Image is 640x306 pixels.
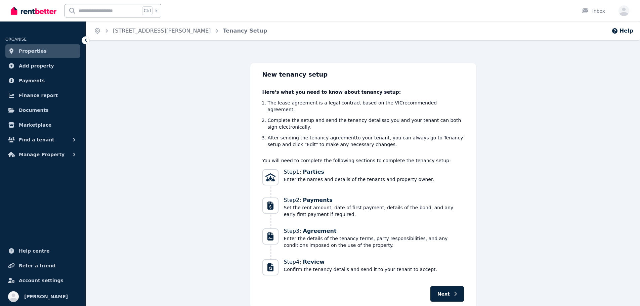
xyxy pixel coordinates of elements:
[303,197,333,203] span: Payments
[113,28,211,34] a: [STREET_ADDRESS][PERSON_NAME]
[24,293,68,301] span: [PERSON_NAME]
[5,274,80,287] a: Account settings
[19,77,45,85] span: Payments
[284,258,437,266] span: Step 4 :
[303,169,325,175] span: Parties
[19,62,54,70] span: Add property
[19,262,55,270] span: Refer a friend
[5,74,80,87] a: Payments
[19,47,47,55] span: Properties
[303,228,337,234] span: Agreement
[19,91,58,99] span: Finance report
[5,148,80,161] button: Manage Property
[430,286,464,302] button: Next
[5,259,80,272] a: Refer a friend
[19,106,49,114] span: Documents
[5,103,80,117] a: Documents
[268,117,464,130] li: Complete the setup and send the tenancy details so you and your tenant can both sign electronical...
[5,244,80,258] a: Help centre
[262,168,464,277] nav: Progress
[5,118,80,132] a: Marketplace
[284,227,464,235] span: Step 3 :
[142,6,153,15] span: Ctrl
[19,247,50,255] span: Help centre
[284,235,464,249] span: Enter the details of the tenancy terms, party responsibilities, and any conditions imposed on the...
[284,266,437,273] span: Confirm the tenancy details and send it to your tenant to accept.
[284,168,434,176] span: Step 1 :
[303,259,325,265] span: Review
[5,59,80,73] a: Add property
[437,291,450,297] span: Next
[262,70,464,79] h2: New tenancy setup
[284,196,464,204] span: Step 2 :
[262,89,464,95] p: Here's what you need to know about tenancy setup:
[19,276,63,285] span: Account settings
[5,44,80,58] a: Properties
[268,134,464,148] li: After sending the tenancy agreement to your tenant, you can always go to Tenancy setup and click ...
[155,8,158,13] span: k
[19,150,65,159] span: Manage Property
[5,89,80,102] a: Finance report
[86,21,275,40] nav: Breadcrumb
[223,27,267,35] span: Tenancy Setup
[582,8,605,14] div: Inbox
[19,121,51,129] span: Marketplace
[611,27,633,35] button: Help
[268,99,464,113] li: The lease agreement is a legal contract based on the VIC recommended agreement.
[5,133,80,146] button: Find a tenant
[262,157,464,164] p: You will need to complete the following sections to complete the tenancy setup:
[284,204,464,218] span: Set the rent amount, date of first payment, details of the bond, and any early first payment if r...
[11,6,56,16] img: RentBetter
[5,37,27,42] span: ORGANISE
[284,176,434,183] span: Enter the names and details of the tenants and property owner.
[19,136,54,144] span: Find a tenant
